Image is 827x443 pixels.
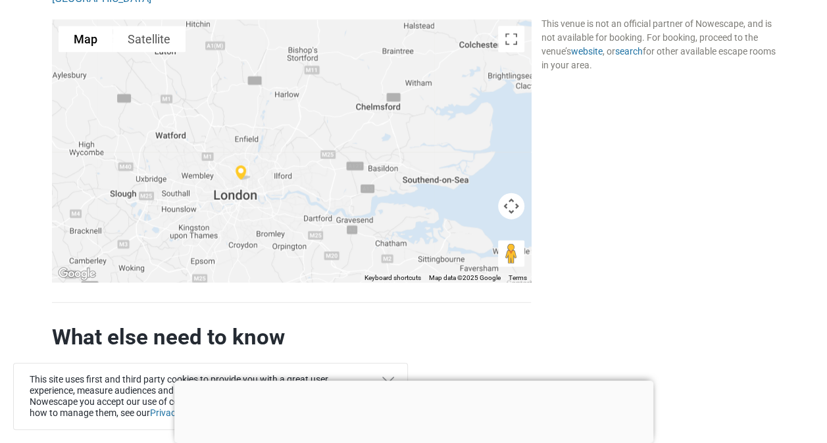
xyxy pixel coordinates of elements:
[55,266,99,283] img: Google
[150,408,206,418] a: Privacy Policy
[498,26,524,53] button: Toggle fullscreen view
[13,363,408,430] div: This site uses first and third party cookies to provide you with a great user experience, measure...
[382,377,394,388] button: Close
[59,26,113,53] button: Show street map
[429,274,501,281] span: Map data ©2025 Google
[509,274,527,281] a: Terms (opens in new tab)
[174,381,653,440] iframe: Advertisement
[364,273,421,283] button: Keyboard shortcuts
[541,17,775,72] div: This venue is not an official partner of Nowescape, and is not available for booking. For booking...
[52,324,531,350] h2: What else need to know
[570,46,602,57] a: website
[498,193,524,220] button: Map camera controls
[614,46,642,57] a: search
[55,266,99,283] a: Open this area in Google Maps (opens a new window)
[113,26,186,53] button: Show satellite imagery
[498,241,524,267] button: Drag Pegman onto the map to open Street View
